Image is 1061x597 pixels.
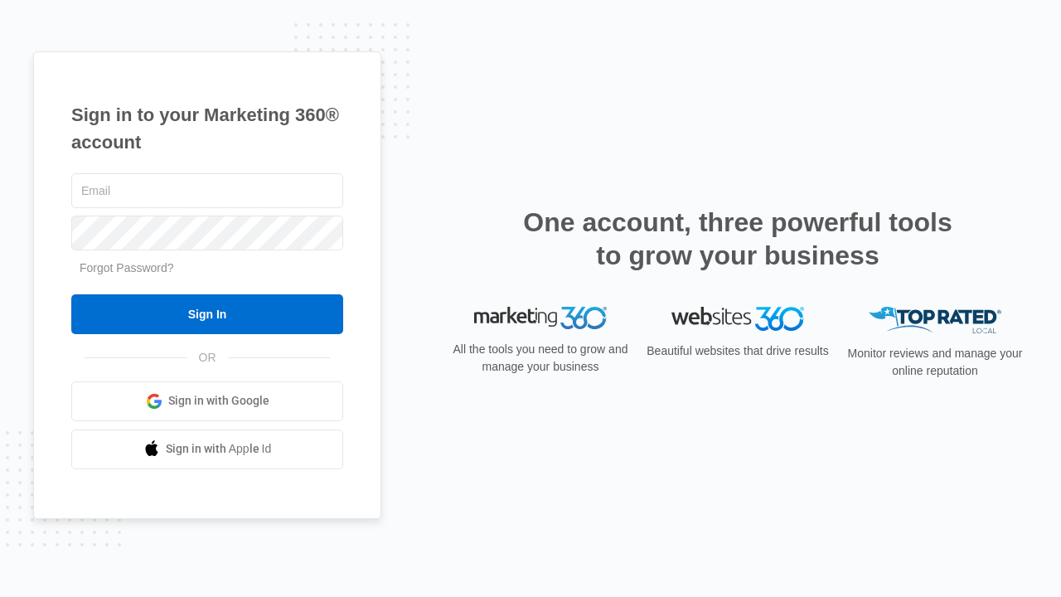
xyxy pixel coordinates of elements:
[187,349,228,366] span: OR
[71,294,343,334] input: Sign In
[168,392,269,410] span: Sign in with Google
[71,173,343,208] input: Email
[518,206,957,272] h2: One account, three powerful tools to grow your business
[166,440,272,458] span: Sign in with Apple Id
[71,381,343,421] a: Sign in with Google
[869,307,1001,334] img: Top Rated Local
[71,430,343,469] a: Sign in with Apple Id
[448,341,633,376] p: All the tools you need to grow and manage your business
[80,261,174,274] a: Forgot Password?
[71,101,343,156] h1: Sign in to your Marketing 360® account
[645,342,831,360] p: Beautiful websites that drive results
[671,307,804,331] img: Websites 360
[474,307,607,330] img: Marketing 360
[842,345,1028,380] p: Monitor reviews and manage your online reputation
